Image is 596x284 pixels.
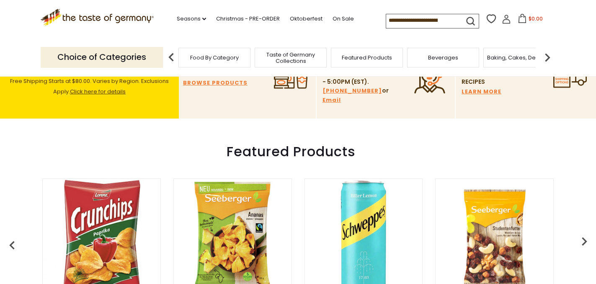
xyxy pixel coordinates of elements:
a: Beverages [428,54,458,61]
img: next arrow [539,49,556,66]
a: Oktoberfest [290,14,323,23]
a: LEARN MORE [462,87,501,96]
a: Baking, Cakes, Desserts [487,54,552,61]
a: Taste of Germany Collections [257,52,324,64]
a: Click here for details [70,88,126,96]
a: [PHONE_NUMBER] [323,86,382,96]
a: Christmas - PRE-ORDER [216,14,280,23]
a: Email [323,96,341,105]
a: On Sale [333,14,354,23]
a: Featured Products [342,54,392,61]
a: Food By Category [190,54,239,61]
img: previous arrow [576,233,593,250]
img: previous arrow [163,49,180,66]
span: Lots of new to discover! Free Shipping Starts at $80.00. Varies by Region. Exclusions Apply. [10,67,169,96]
a: Seasons [177,14,206,23]
span: $0.00 [529,15,543,22]
a: BROWSE PRODUCTS [183,78,248,88]
button: $0.00 [513,14,548,26]
img: previous arrow [4,237,21,254]
p: Choice of Categories [41,47,163,67]
p: Available to take your call Mon - Fri, 9:00AM - 5:00PM (EST). or [323,60,392,105]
